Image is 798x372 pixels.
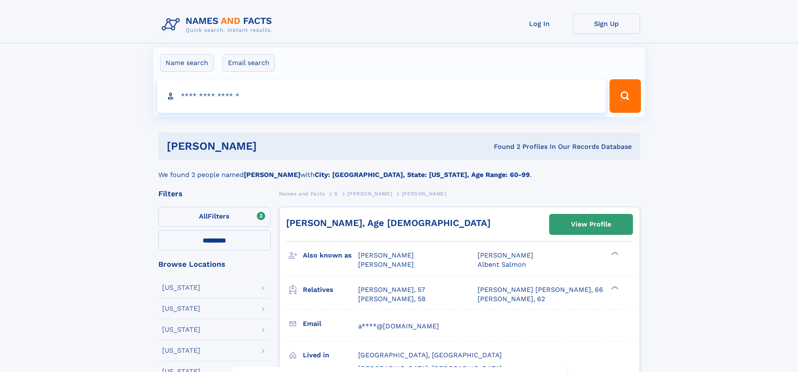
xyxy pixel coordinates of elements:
button: Search Button [609,79,640,113]
span: [PERSON_NAME] [358,260,414,268]
span: S [334,191,338,197]
a: Names and Facts [279,188,325,199]
a: [PERSON_NAME], 58 [358,294,426,304]
input: search input [158,79,606,113]
div: Browse Locations [158,260,271,268]
b: [PERSON_NAME] [244,171,300,179]
a: [PERSON_NAME], Age [DEMOGRAPHIC_DATA] [286,218,491,228]
b: City: [GEOGRAPHIC_DATA], State: [US_STATE], Age Range: 60-99 [315,171,530,179]
span: [PERSON_NAME] [347,191,392,197]
div: ❯ [609,251,619,256]
div: View Profile [571,215,611,234]
a: Sign Up [573,13,640,34]
a: [PERSON_NAME] [PERSON_NAME], 66 [478,285,603,294]
h3: Email [303,317,358,331]
a: S [334,188,338,199]
div: Filters [158,190,271,198]
span: [PERSON_NAME] [402,191,447,197]
a: View Profile [550,214,633,234]
h3: Also known as [303,248,358,263]
div: [US_STATE] [162,326,200,333]
div: [US_STATE] [162,305,200,312]
a: [PERSON_NAME], 62 [478,294,545,304]
label: Email search [222,54,275,72]
span: All [199,212,208,220]
div: We found 2 people named with . [158,160,640,180]
div: Found 2 Profiles In Our Records Database [375,142,632,151]
span: [PERSON_NAME] [478,251,533,259]
img: Logo Names and Facts [158,13,279,36]
a: Log In [506,13,573,34]
h3: Lived in [303,348,358,362]
label: Filters [158,207,271,227]
span: [GEOGRAPHIC_DATA], [GEOGRAPHIC_DATA] [358,351,502,359]
a: [PERSON_NAME], 57 [358,285,425,294]
a: [PERSON_NAME] [347,188,392,199]
div: [US_STATE] [162,347,200,354]
label: Name search [160,54,214,72]
span: [PERSON_NAME] [358,251,414,259]
h1: [PERSON_NAME] [167,141,375,151]
span: Albent Salmon [478,260,526,268]
div: ❯ [609,285,619,290]
div: [US_STATE] [162,284,200,291]
h3: Relatives [303,283,358,297]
